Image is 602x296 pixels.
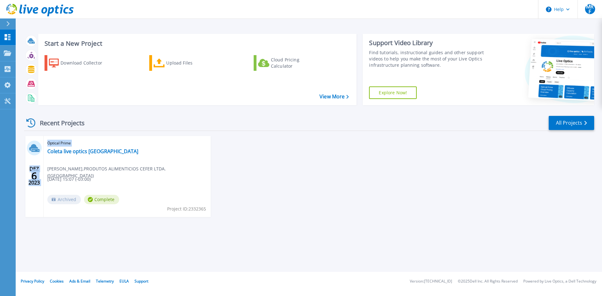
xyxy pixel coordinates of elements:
span: Optical Prime [47,140,207,147]
a: Ads & Email [69,278,90,284]
a: EULA [119,278,129,284]
div: Find tutorials, instructional guides and other support videos to help you make the most of your L... [369,49,487,68]
a: Telemetry [96,278,114,284]
div: Support Video Library [369,39,487,47]
a: Upload Files [149,55,219,71]
a: All Projects [549,116,594,130]
li: Powered by Live Optics, a Dell Technology [523,279,596,283]
h3: Start a New Project [45,40,349,47]
div: Download Collector [61,57,111,69]
li: © 2025 Dell Inc. All Rights Reserved [458,279,518,283]
a: Download Collector [45,55,114,71]
div: DEZ 2023 [28,164,40,187]
span: 6 [31,173,37,179]
span: MRF [585,4,595,14]
a: Privacy Policy [21,278,44,284]
a: Explore Now! [369,86,417,99]
a: Cloud Pricing Calculator [254,55,324,71]
span: Project ID: 2332365 [167,205,206,212]
div: Upload Files [166,57,216,69]
a: Support [135,278,148,284]
span: [PERSON_NAME] , PRODUTOS ALIMENTICIOS CEFER LTDA. ([GEOGRAPHIC_DATA]) [47,165,211,179]
div: Cloud Pricing Calculator [271,57,321,69]
span: Archived [47,195,81,204]
span: Complete [84,195,119,204]
span: [DATE] 15:07 (-03:00) [47,176,91,183]
a: Cookies [50,278,64,284]
li: Version: [TECHNICAL_ID] [410,279,452,283]
div: Recent Projects [24,115,93,131]
a: Coleta live optics [GEOGRAPHIC_DATA] [47,148,138,154]
a: View More [319,94,349,100]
